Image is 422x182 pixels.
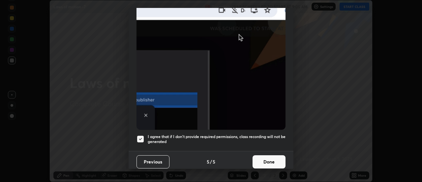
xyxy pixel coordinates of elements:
[253,155,286,168] button: Done
[148,134,286,144] h5: I agree that if I don't provide required permissions, class recording will not be generated
[213,158,215,165] h4: 5
[136,155,169,168] button: Previous
[207,158,209,165] h4: 5
[210,158,212,165] h4: /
